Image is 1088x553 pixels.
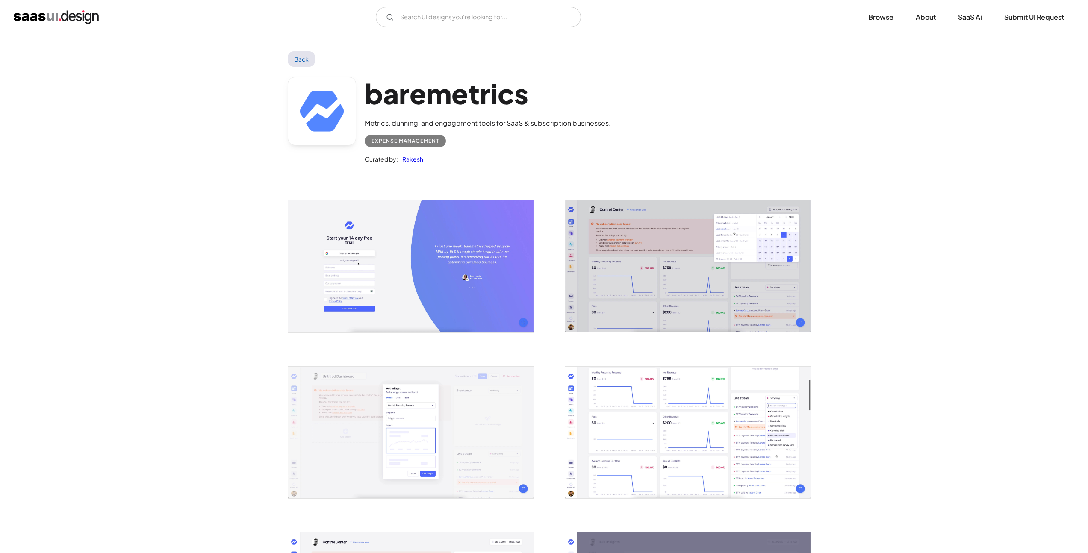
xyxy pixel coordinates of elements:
a: open lightbox [565,367,811,499]
a: open lightbox [288,367,534,499]
img: 601e4a966f3b55618f7d1d43_Baremetrics%20calendar%20selection%20ui.jpg [565,200,811,332]
div: Expense Management [372,136,439,146]
a: open lightbox [288,200,534,332]
a: home [14,10,99,24]
input: Search UI designs you're looking for... [376,7,581,27]
img: 601e4a96c0f50b163aeec4f3_Baremetrics%20Signup.jpg [288,200,534,332]
h1: baremetrics [365,77,611,110]
a: Browse [858,8,904,26]
a: Rakesh [398,154,423,164]
a: Back [288,51,315,67]
a: open lightbox [565,200,811,332]
a: SaaS Ai [948,8,992,26]
img: 601e4a96b4ba0f5b1db8abbd_Baremetrics%20add%20widgets%20ui.jpg [288,367,534,499]
a: About [905,8,946,26]
a: Submit UI Request [994,8,1074,26]
div: Metrics, dunning, and engagement tools for SaaS & subscription businesses. [365,118,611,128]
form: Email Form [376,7,581,27]
div: Curated by: [365,154,398,164]
img: 601e4a96d9d961beccea3860_Baremetrics%20control%20center%20dashboard.jpg [565,367,811,499]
